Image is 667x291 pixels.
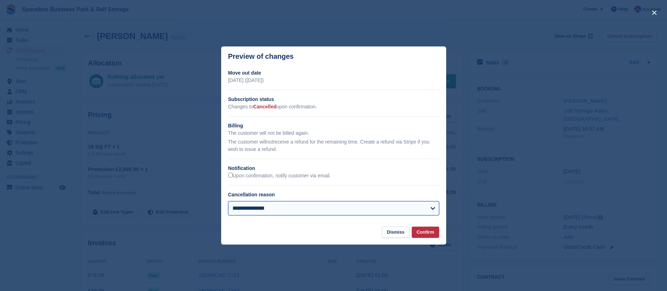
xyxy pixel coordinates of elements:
[228,192,275,197] label: Cancellation reason
[228,96,439,103] h2: Subscription status
[253,104,276,109] span: Cancelled
[228,103,439,110] p: Changes to upon confirmation.
[228,138,439,153] p: The customer will receive a refund for the remaining time. Create a refund via Stripe if you wish...
[228,129,439,137] p: The customer will not be billed again.
[228,52,294,61] p: Preview of changes
[228,77,439,84] p: [DATE] ([DATE])
[228,69,439,77] h2: Move out date
[649,7,660,18] button: close
[228,165,439,172] h2: Notification
[412,227,439,238] button: Confirm
[228,122,439,129] h2: Billing
[228,173,233,177] input: Upon confirmation, notify customer via email.
[266,139,273,145] em: not
[382,227,409,238] button: Dismiss
[228,173,331,179] label: Upon confirmation, notify customer via email.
